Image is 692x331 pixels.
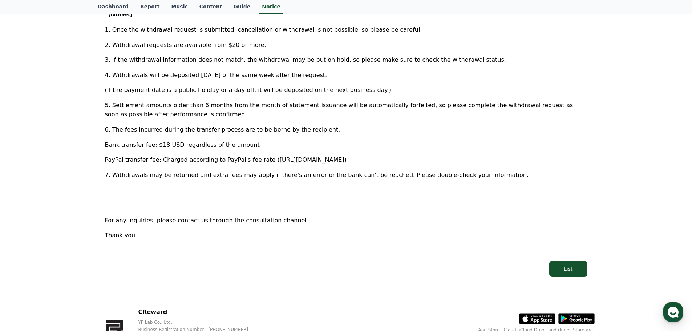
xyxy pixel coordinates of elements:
span: Settings [108,241,125,247]
a: Settings [94,230,139,249]
span: (If the payment date is a public holiday or a day off, it will be deposited on the next business ... [105,86,391,93]
span: 4. Withdrawals will be deposited [DATE] of the same week after the request. [105,72,327,78]
span: PayPal transfer fee: Charged according to PayPal's fee rate ([URL][DOMAIN_NAME]) [105,156,347,163]
button: List [549,261,587,277]
a: Messages [48,230,94,249]
span: 5. Settlement amounts older than 6 months from the month of statement issuance will be automatica... [105,102,573,118]
strong: 【Notes】 [105,11,135,18]
span: 3. If the withdrawal information does not match, the withdrawal may be put on hold, so please mak... [105,56,506,63]
span: Home [19,241,31,247]
span: Bank transfer fee: $18 USD regardless of the amount [105,141,260,148]
a: List [105,261,587,277]
a: Home [2,230,48,249]
span: For any inquiries, please contact us through the consultation channel. [105,217,308,224]
span: 7. Withdrawals may be returned and extra fees may apply if there's an error or the bank can't be ... [105,171,529,178]
div: List [564,265,572,273]
span: 6. The fees incurred during the transfer process are to be borne by the recipient. [105,126,340,133]
span: 2. Withdrawal requests are available from $20 or more. [105,41,266,48]
span: 1. Once the withdrawal request is submitted, cancellation or withdrawal is not possible, so pleas... [105,26,422,33]
p: YP Lab Co., Ltd. [138,319,260,325]
span: Messages [60,242,82,247]
p: CReward [138,308,260,316]
span: Thank you. [105,232,137,239]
